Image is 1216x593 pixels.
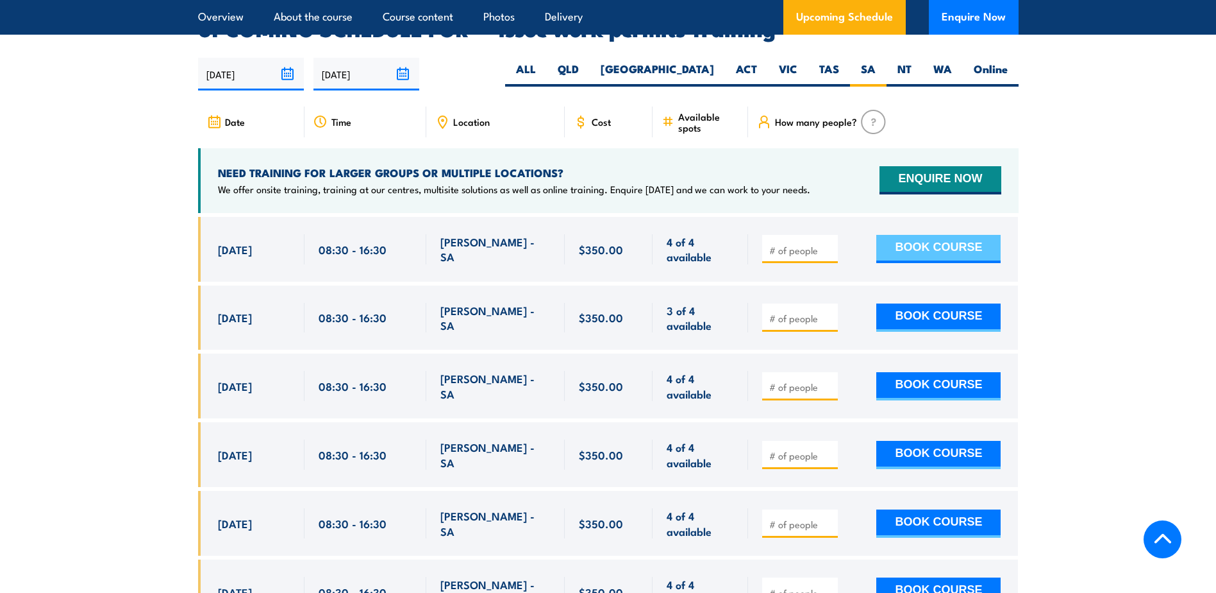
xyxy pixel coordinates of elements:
[218,166,810,180] h4: NEED TRAINING FOR LARGER GROUPS OR MULTIPLE LOCATIONS?
[678,111,739,133] span: Available spots
[440,234,551,264] span: [PERSON_NAME] - SA
[769,449,833,462] input: # of people
[453,116,490,127] span: Location
[579,242,623,257] span: $350.00
[579,310,623,325] span: $350.00
[922,62,963,87] label: WA
[319,379,387,393] span: 08:30 - 16:30
[579,516,623,531] span: $350.00
[775,116,857,127] span: How many people?
[879,166,1001,194] button: ENQUIRE NOW
[579,379,623,393] span: $350.00
[769,244,833,257] input: # of people
[769,312,833,325] input: # of people
[876,235,1001,263] button: BOOK COURSE
[331,116,351,127] span: Time
[313,58,419,90] input: To date
[667,440,734,470] span: 4 of 4 available
[579,447,623,462] span: $350.00
[505,62,547,87] label: ALL
[218,310,252,325] span: [DATE]
[440,440,551,470] span: [PERSON_NAME] - SA
[876,441,1001,469] button: BOOK COURSE
[592,116,611,127] span: Cost
[850,62,887,87] label: SA
[218,183,810,196] p: We offer onsite training, training at our centres, multisite solutions as well as online training...
[887,62,922,87] label: NT
[876,510,1001,538] button: BOOK COURSE
[319,242,387,257] span: 08:30 - 16:30
[319,310,387,325] span: 08:30 - 16:30
[667,303,734,333] span: 3 of 4 available
[876,372,1001,400] button: BOOK COURSE
[590,62,725,87] label: [GEOGRAPHIC_DATA]
[963,62,1019,87] label: Online
[218,516,252,531] span: [DATE]
[808,62,850,87] label: TAS
[725,62,768,87] label: ACT
[440,508,551,538] span: [PERSON_NAME] - SA
[768,62,808,87] label: VIC
[667,234,734,264] span: 4 of 4 available
[876,304,1001,332] button: BOOK COURSE
[218,447,252,462] span: [DATE]
[769,381,833,393] input: # of people
[667,371,734,401] span: 4 of 4 available
[225,116,245,127] span: Date
[440,371,551,401] span: [PERSON_NAME] - SA
[319,447,387,462] span: 08:30 - 16:30
[319,516,387,531] span: 08:30 - 16:30
[547,62,590,87] label: QLD
[198,58,304,90] input: From date
[218,242,252,257] span: [DATE]
[440,303,551,333] span: [PERSON_NAME] - SA
[769,518,833,531] input: # of people
[667,508,734,538] span: 4 of 4 available
[198,19,1019,37] h2: UPCOMING SCHEDULE FOR - "Issue work permits Training"
[218,379,252,393] span: [DATE]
